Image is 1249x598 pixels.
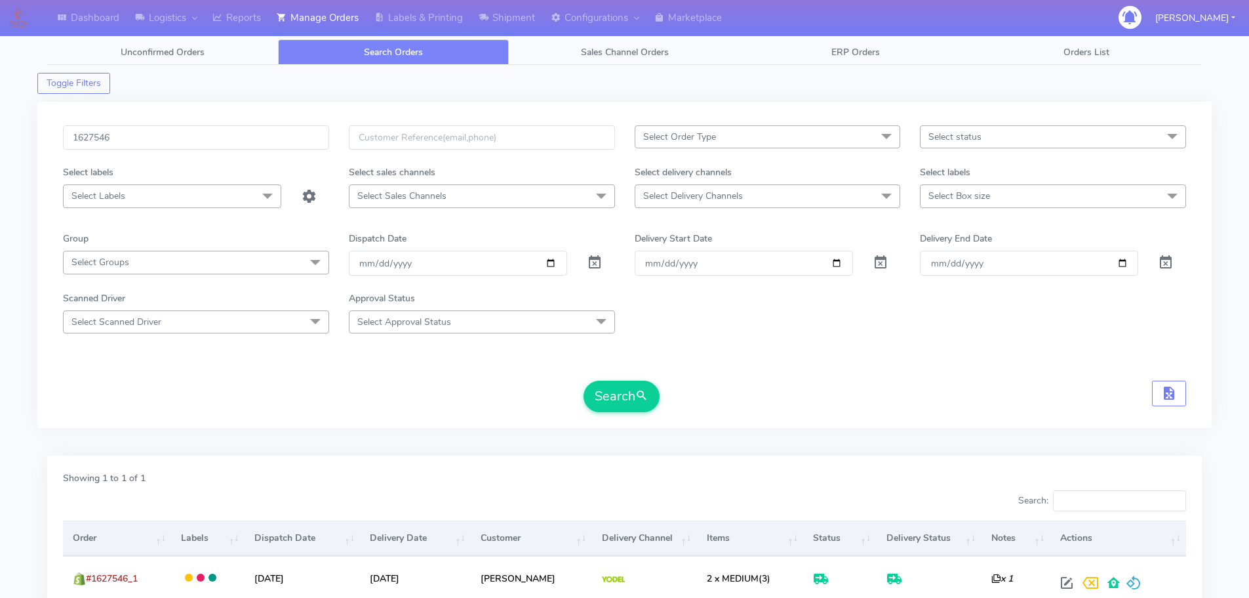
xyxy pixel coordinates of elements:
span: ERP Orders [831,46,880,58]
img: Yodel [602,576,625,583]
span: #1627546_1 [86,572,138,585]
span: Select Box size [928,190,990,202]
span: Search Orders [364,46,423,58]
span: Select Groups [71,256,129,268]
label: Search: [1018,490,1186,511]
button: [PERSON_NAME] [1145,5,1245,32]
th: Delivery Status: activate to sort column ascending [877,521,981,556]
span: (3) [707,572,770,585]
span: Select Approval Status [357,316,451,328]
label: Scanned Driver [63,291,125,305]
label: Showing 1 to 1 of 1 [63,471,146,485]
th: Delivery Channel: activate to sort column ascending [592,521,697,556]
label: Group [63,232,89,246]
th: Customer: activate to sort column ascending [471,521,591,556]
label: Select labels [920,165,970,179]
button: Search [584,381,660,412]
label: Approval Status [349,291,415,305]
span: Select status [928,131,981,143]
i: x 1 [991,572,1013,585]
label: Delivery Start Date [635,232,712,246]
label: Select labels [63,165,113,179]
th: Dispatch Date: activate to sort column ascending [245,521,361,556]
th: Labels: activate to sort column ascending [171,521,244,556]
span: Orders List [1063,46,1109,58]
button: Toggle Filters [37,73,110,94]
span: 2 x MEDIUM [707,572,759,585]
span: Select Sales Channels [357,190,446,202]
th: Order: activate to sort column ascending [63,521,171,556]
label: Select sales channels [349,165,435,179]
span: Sales Channel Orders [581,46,669,58]
th: Status: activate to sort column ascending [803,521,876,556]
label: Dispatch Date [349,232,406,246]
th: Actions: activate to sort column ascending [1050,521,1186,556]
input: Customer Reference(email,phone) [349,125,615,150]
span: Select Delivery Channels [643,190,743,202]
span: Select Labels [71,190,125,202]
th: Items: activate to sort column ascending [696,521,803,556]
img: shopify.png [73,572,86,586]
input: Search: [1053,490,1186,511]
span: Unconfirmed Orders [121,46,205,58]
label: Delivery End Date [920,232,992,246]
span: Select Scanned Driver [71,316,161,328]
th: Notes: activate to sort column ascending [981,521,1050,556]
input: Order Id [63,125,329,150]
th: Delivery Date: activate to sort column ascending [360,521,471,556]
label: Select delivery channels [635,165,732,179]
ul: Tabs [47,39,1202,65]
span: Select Order Type [643,131,716,143]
